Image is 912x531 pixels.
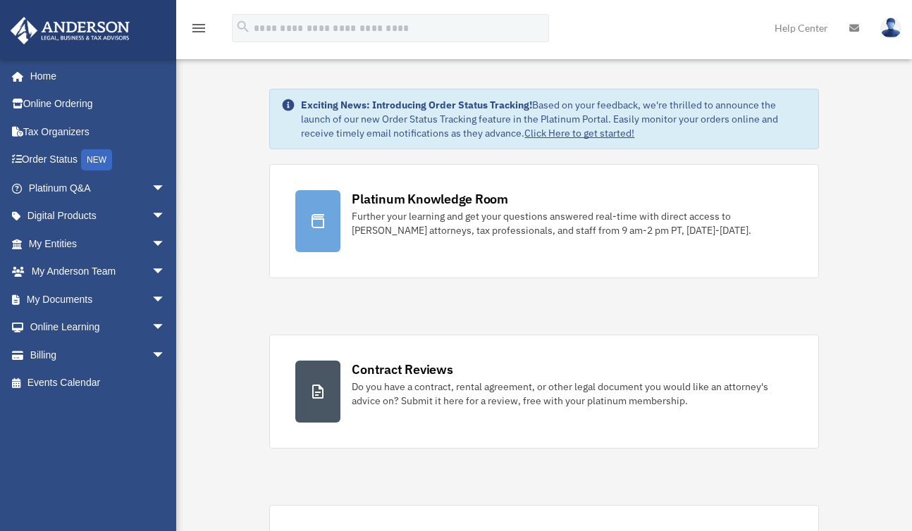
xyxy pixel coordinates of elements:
[190,25,207,37] a: menu
[10,285,187,313] a: My Documentsarrow_drop_down
[269,164,818,278] a: Platinum Knowledge Room Further your learning and get your questions answered real-time with dire...
[235,19,251,35] i: search
[152,313,180,342] span: arrow_drop_down
[524,127,634,139] a: Click Here to get started!
[10,174,187,202] a: Platinum Q&Aarrow_drop_down
[10,341,187,369] a: Billingarrow_drop_down
[352,190,508,208] div: Platinum Knowledge Room
[152,341,180,370] span: arrow_drop_down
[10,118,187,146] a: Tax Organizers
[10,230,187,258] a: My Entitiesarrow_drop_down
[10,62,180,90] a: Home
[352,361,452,378] div: Contract Reviews
[152,174,180,203] span: arrow_drop_down
[10,90,187,118] a: Online Ordering
[880,18,901,38] img: User Pic
[190,20,207,37] i: menu
[152,258,180,287] span: arrow_drop_down
[6,17,134,44] img: Anderson Advisors Platinum Portal
[352,209,792,237] div: Further your learning and get your questions answered real-time with direct access to [PERSON_NAM...
[10,202,187,230] a: Digital Productsarrow_drop_down
[301,99,532,111] strong: Exciting News: Introducing Order Status Tracking!
[81,149,112,170] div: NEW
[152,285,180,314] span: arrow_drop_down
[10,258,187,286] a: My Anderson Teamarrow_drop_down
[352,380,792,408] div: Do you have a contract, rental agreement, or other legal document you would like an attorney's ad...
[301,98,806,140] div: Based on your feedback, we're thrilled to announce the launch of our new Order Status Tracking fe...
[10,146,187,175] a: Order StatusNEW
[152,202,180,231] span: arrow_drop_down
[10,369,187,397] a: Events Calendar
[10,313,187,342] a: Online Learningarrow_drop_down
[269,335,818,449] a: Contract Reviews Do you have a contract, rental agreement, or other legal document you would like...
[152,230,180,258] span: arrow_drop_down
